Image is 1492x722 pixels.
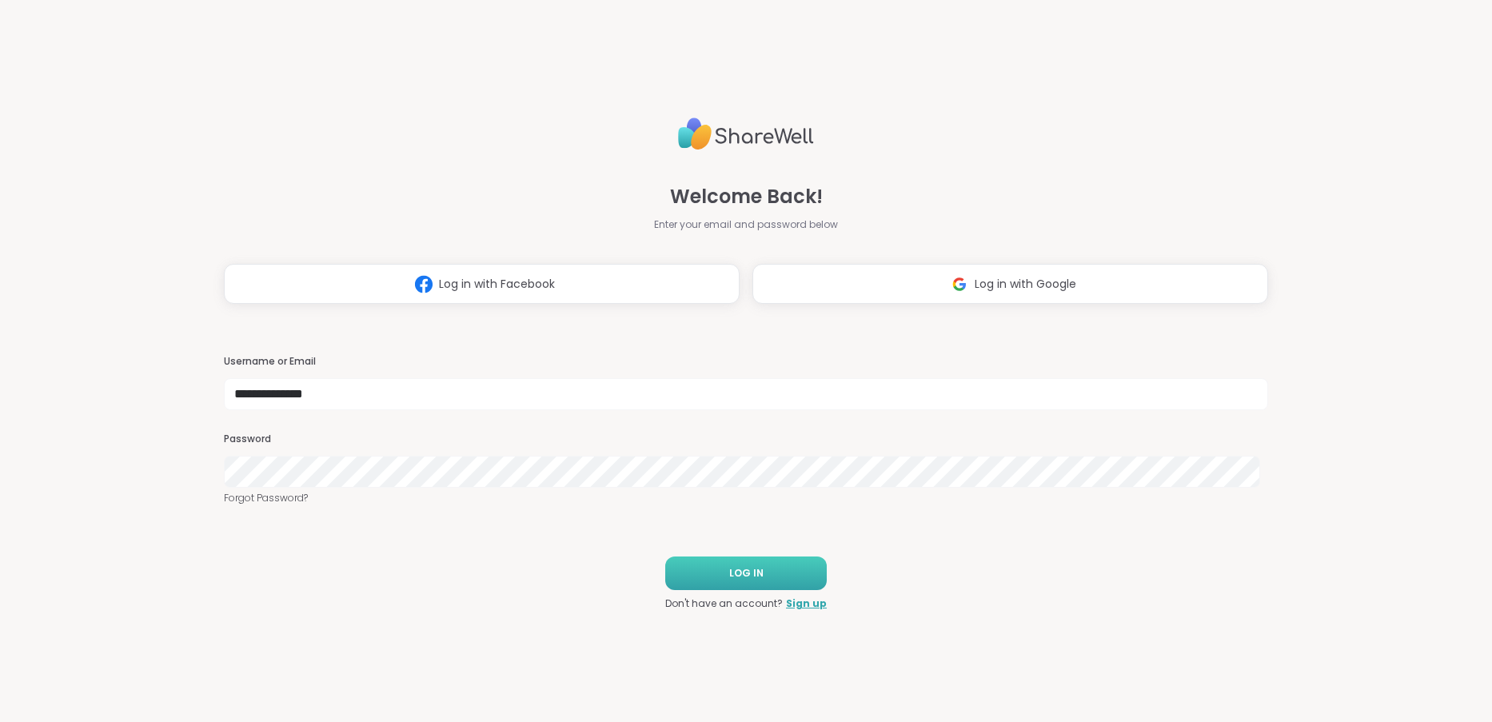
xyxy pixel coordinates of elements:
[665,556,827,590] button: LOG IN
[409,269,439,299] img: ShareWell Logomark
[678,111,814,157] img: ShareWell Logo
[224,264,740,304] button: Log in with Facebook
[224,491,1268,505] a: Forgot Password?
[670,182,823,211] span: Welcome Back!
[224,355,1268,369] h3: Username or Email
[439,276,555,293] span: Log in with Facebook
[786,596,827,611] a: Sign up
[729,566,764,580] span: LOG IN
[654,217,838,232] span: Enter your email and password below
[752,264,1268,304] button: Log in with Google
[224,433,1268,446] h3: Password
[665,596,783,611] span: Don't have an account?
[975,276,1076,293] span: Log in with Google
[944,269,975,299] img: ShareWell Logomark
